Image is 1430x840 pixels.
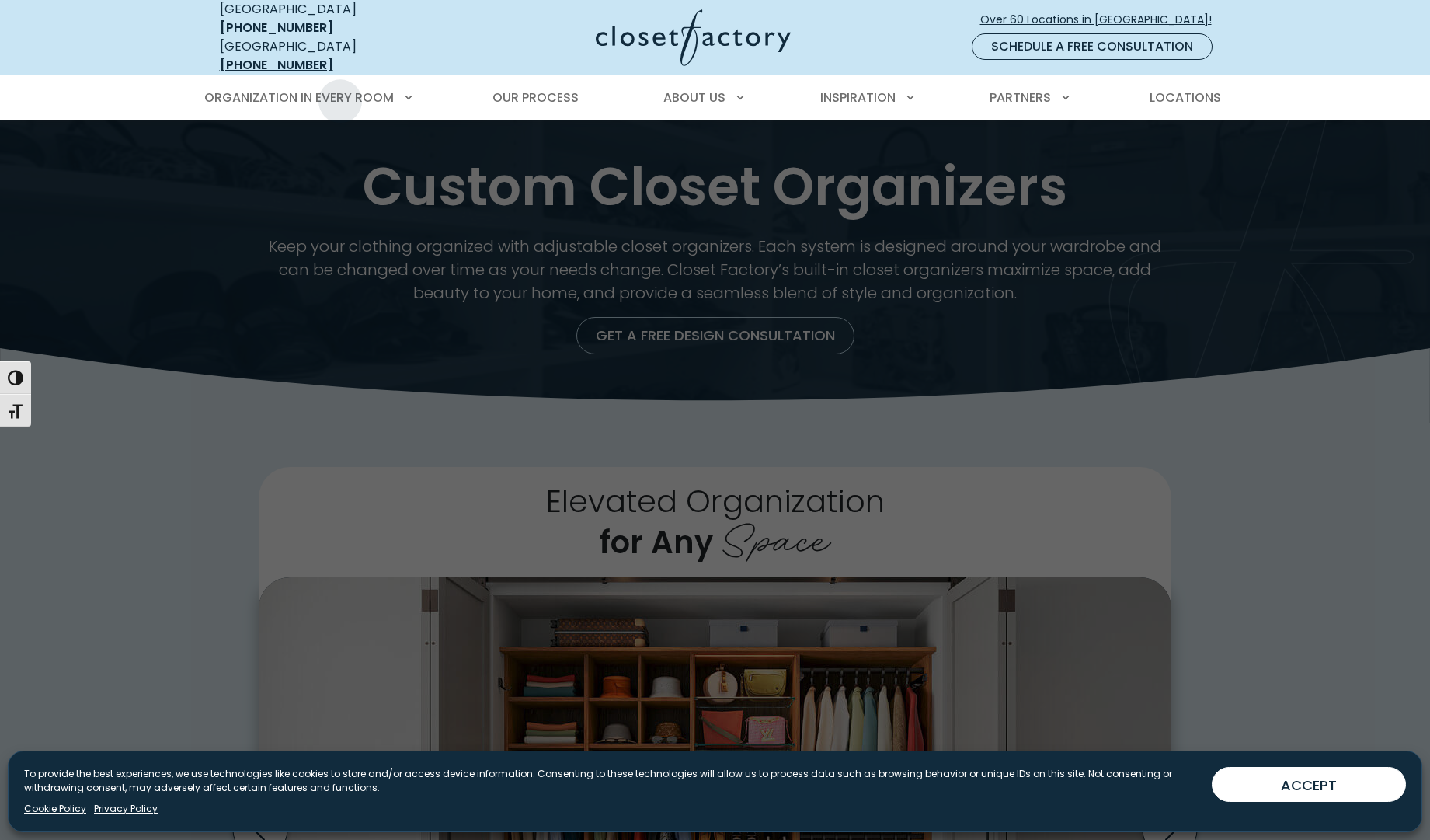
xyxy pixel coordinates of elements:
[24,802,86,816] a: Cookie Policy
[1212,767,1406,802] button: ACCEPT
[24,767,1199,795] p: To provide the best experiences, we use technologies like cookies to store and/or access device i...
[990,89,1051,106] span: Partners
[820,89,896,106] span: Inspiration
[220,37,445,75] div: [GEOGRAPHIC_DATA]
[972,33,1213,60] a: Schedule a Free Consultation
[1150,89,1221,106] span: Locations
[980,12,1224,28] span: Over 60 Locations in [GEOGRAPHIC_DATA]!
[220,19,333,37] a: [PHONE_NUMBER]
[193,76,1237,120] nav: Primary Menu
[220,56,333,74] a: [PHONE_NUMBER]
[94,802,158,816] a: Privacy Policy
[204,89,394,106] span: Organization in Every Room
[596,9,791,66] img: Closet Factory Logo
[663,89,725,106] span: About Us
[492,89,579,106] span: Our Process
[979,6,1225,33] a: Over 60 Locations in [GEOGRAPHIC_DATA]!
